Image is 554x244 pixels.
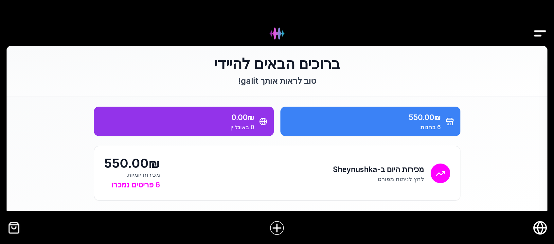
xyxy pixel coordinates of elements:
div: מכירות יומיות [104,171,160,179]
div: 6 פריטים נמכרו [104,179,160,190]
a: הוסף פריט [264,215,290,241]
a: חנות אונליין [533,220,547,235]
div: 6 בחנות [287,123,441,131]
img: קופה [7,220,21,235]
h2: מכירות היום ב-Sheynushka [333,164,424,175]
div: 0 באונליין [100,123,254,131]
img: הוסף פריט [269,220,285,236]
div: 550.00₪ [287,112,441,123]
img: Hydee Logo [264,21,290,46]
div: 0.00₪ [100,112,254,123]
span: טוב לראות אותך galit ! [238,76,316,86]
button: Drawer [533,16,547,30]
h1: ברוכים הבאים להיידי [94,56,460,72]
div: 550.00₪ [104,156,160,171]
p: לחץ לניתוח מפורט [333,175,424,183]
img: Drawer [533,21,547,46]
